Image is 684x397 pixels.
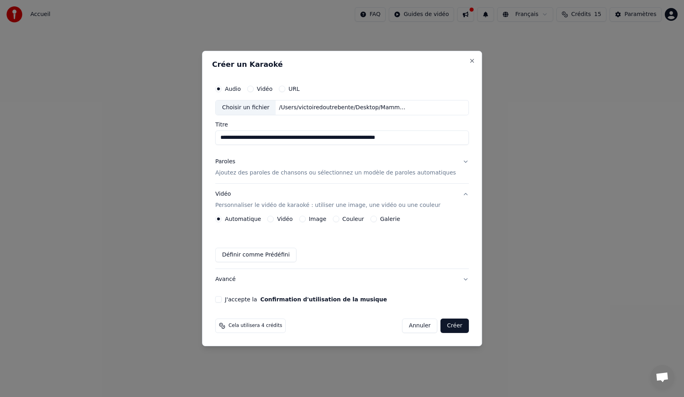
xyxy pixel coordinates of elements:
[288,86,300,92] label: URL
[215,122,469,127] label: Titre
[215,169,456,177] p: Ajoutez des paroles de chansons ou sélectionnez un modèle de paroles automatiques
[260,297,387,302] button: J'accepte la
[215,201,440,209] p: Personnaliser le vidéo de karaoké : utiliser une image, une vidéo ou une couleur
[215,269,469,290] button: Avancé
[380,216,400,222] label: Galerie
[225,297,387,302] label: J'accepte la
[441,319,469,333] button: Créer
[215,190,440,209] div: Vidéo
[215,158,235,166] div: Paroles
[257,86,272,92] label: Vidéo
[225,86,241,92] label: Audio
[215,248,296,262] button: Définir comme Prédéfini
[342,216,364,222] label: Couleur
[228,323,282,329] span: Cela utilisera 4 crédits
[215,184,469,216] button: VidéoPersonnaliser le vidéo de karaoké : utiliser une image, une vidéo ou une couleur
[215,216,469,269] div: VidéoPersonnaliser le vidéo de karaoké : utiliser une image, une vidéo ou une couleur
[215,151,469,183] button: ParolesAjoutez des paroles de chansons ou sélectionnez un modèle de paroles automatiques
[276,104,412,112] div: /Users/victoiredoutrebente/Desktop/Mamma Mia 2 - When I Kissed The Teacher - Karaoke Version from...
[225,216,261,222] label: Automatique
[212,61,472,68] h2: Créer un Karaoké
[216,100,276,115] div: Choisir un fichier
[309,216,326,222] label: Image
[277,216,293,222] label: Vidéo
[402,319,437,333] button: Annuler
